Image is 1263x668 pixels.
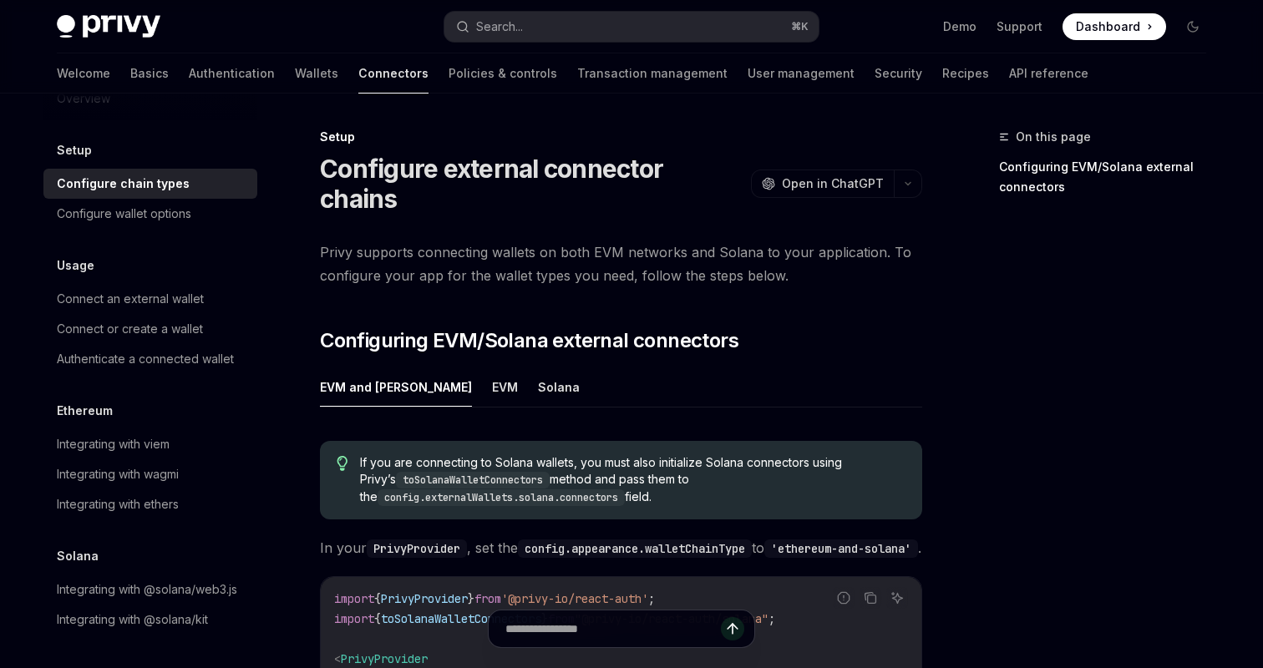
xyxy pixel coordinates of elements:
[367,539,467,558] code: PrivyProvider
[764,539,918,558] code: 'ethereum-and-solana'
[57,434,170,454] div: Integrating with viem
[43,459,257,489] a: Integrating with wagmi
[320,154,744,214] h1: Configure external connector chains
[295,53,338,94] a: Wallets
[886,587,908,609] button: Ask AI
[518,539,752,558] code: config.appearance.walletChainType
[320,536,922,559] span: In your , set the to .
[1016,127,1091,147] span: On this page
[43,344,257,374] a: Authenticate a connected wallet
[997,18,1042,35] a: Support
[57,53,110,94] a: Welcome
[57,546,99,566] h5: Solana
[942,53,989,94] a: Recipes
[334,591,374,606] span: import
[538,367,580,407] button: Solana
[860,587,881,609] button: Copy the contents from the code block
[943,18,976,35] a: Demo
[43,314,257,344] a: Connect or create a wallet
[57,174,190,194] div: Configure chain types
[57,15,160,38] img: dark logo
[577,53,728,94] a: Transaction management
[492,367,518,407] button: EVM
[875,53,922,94] a: Security
[320,129,922,145] div: Setup
[57,319,203,339] div: Connect or create a wallet
[43,169,257,199] a: Configure chain types
[189,53,275,94] a: Authentication
[782,175,884,192] span: Open in ChatGPT
[57,579,237,600] div: Integrating with @solana/web3.js
[791,20,809,33] span: ⌘ K
[360,454,905,506] span: If you are connecting to Solana wallets, you must also initialize Solana connectors using Privy’s...
[43,489,257,519] a: Integrating with ethers
[337,456,348,471] svg: Tip
[320,240,922,287] span: Privy supports connecting wallets on both EVM networks and Solana to your application. To configu...
[476,17,523,37] div: Search...
[320,327,738,354] span: Configuring EVM/Solana external connectors
[57,289,204,309] div: Connect an external wallet
[43,284,257,314] a: Connect an external wallet
[130,53,169,94] a: Basics
[999,154,1220,200] a: Configuring EVM/Solana external connectors
[57,256,94,276] h5: Usage
[57,401,113,421] h5: Ethereum
[468,591,474,606] span: }
[57,349,234,369] div: Authenticate a connected wallet
[43,574,257,605] a: Integrating with @solana/web3.js
[378,489,625,506] code: config.externalWallets.solana.connectors
[381,591,468,606] span: PrivyProvider
[501,591,648,606] span: '@privy-io/react-auth'
[721,617,744,640] button: Send message
[1179,13,1206,40] button: Toggle dark mode
[751,170,894,198] button: Open in ChatGPT
[748,53,855,94] a: User management
[320,367,472,407] button: EVM and [PERSON_NAME]
[1076,18,1140,35] span: Dashboard
[57,610,208,630] div: Integrating with @solana/kit
[833,587,855,609] button: Report incorrect code
[648,591,655,606] span: ;
[43,199,257,229] a: Configure wallet options
[444,12,819,42] button: Search...⌘K
[449,53,557,94] a: Policies & controls
[1063,13,1166,40] a: Dashboard
[57,464,179,484] div: Integrating with wagmi
[43,429,257,459] a: Integrating with viem
[1009,53,1088,94] a: API reference
[474,591,501,606] span: from
[57,494,179,514] div: Integrating with ethers
[374,591,381,606] span: {
[396,472,550,488] code: toSolanaWalletConnectors
[57,140,92,160] h5: Setup
[57,204,191,224] div: Configure wallet options
[358,53,429,94] a: Connectors
[43,605,257,635] a: Integrating with @solana/kit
